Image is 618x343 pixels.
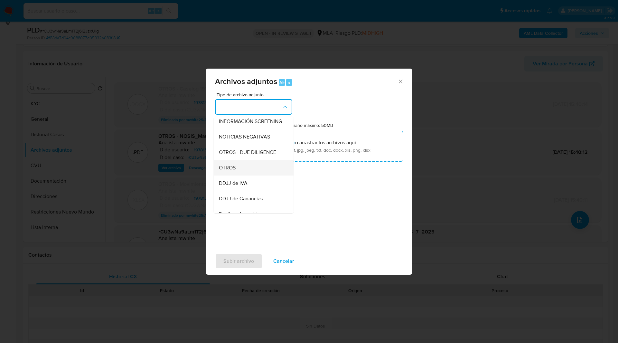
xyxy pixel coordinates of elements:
[265,253,303,269] button: Cancelar
[215,76,277,87] span: Archivos adjuntos
[219,165,236,171] span: OTROS
[279,80,285,86] span: Alt
[219,211,260,217] span: Recibos de sueldo
[219,134,270,140] span: NOTICIAS NEGATIVAS
[219,149,276,156] span: OTROS - DUE DILIGENCE
[219,180,248,186] span: DDJJ de IVA
[287,122,333,128] label: Tamaño máximo: 50MB
[273,254,294,268] span: Cancelar
[217,92,294,97] span: Tipo de archivo adjunto
[288,80,290,86] span: a
[398,78,403,84] button: Cerrar
[219,118,282,125] span: INFORMACIÓN SCREENING
[219,195,263,202] span: DDJJ de Ganancias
